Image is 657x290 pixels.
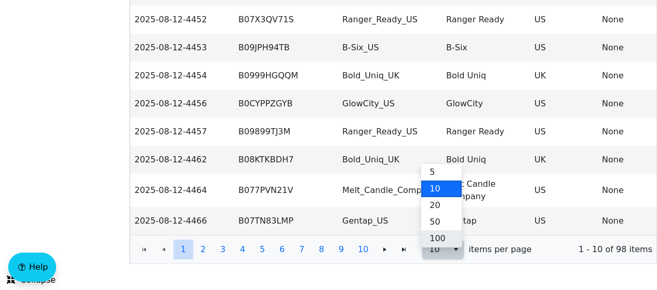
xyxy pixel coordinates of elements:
[130,146,234,174] td: 2025-08-12-4462
[394,240,414,259] button: Go to the last page
[130,118,234,146] td: 2025-08-12-4457
[234,6,338,34] td: B07X3QV71S
[234,62,338,90] td: B0999HGQQM
[530,6,598,34] td: US
[272,240,292,259] button: Page 6
[442,174,530,207] td: Melt Candle Company
[130,207,234,235] td: 2025-08-12-4466
[299,243,304,256] span: 7
[339,243,344,256] span: 9
[430,166,435,178] span: 5
[530,146,598,174] td: UK
[193,240,213,259] button: Page 2
[442,6,530,34] td: Ranger Ready
[173,240,193,259] button: Page 1
[319,243,324,256] span: 8
[233,240,252,259] button: Page 4
[234,207,338,235] td: B07TN83LMP
[530,62,598,90] td: UK
[530,34,598,62] td: US
[130,174,234,207] td: 2025-08-12-4464
[430,199,440,212] span: 20
[234,118,338,146] td: B09899TJ3M
[7,274,56,286] span: Collapse
[338,207,442,235] td: Gentap_US
[181,243,186,256] span: 1
[442,62,530,90] td: Bold Uniq
[430,232,446,245] span: 100
[8,253,56,282] button: Help floatingactionbutton
[260,243,265,256] span: 5
[130,235,656,264] div: Page 1 of 10
[338,174,442,207] td: Melt_Candle_Company_US
[468,243,531,256] span: items per page
[200,243,206,256] span: 2
[338,90,442,118] td: GlowCity_US
[338,62,442,90] td: Bold_Uniq_UK
[130,62,234,90] td: 2025-08-12-4454
[429,243,442,256] span: 10
[292,240,312,259] button: Page 7
[442,146,530,174] td: Bold Uniq
[442,34,530,62] td: B-Six
[351,240,375,259] button: Page 10
[213,240,233,259] button: Page 3
[29,261,48,273] span: Help
[430,183,440,195] span: 10
[331,240,351,259] button: Page 9
[338,6,442,34] td: Ranger_Ready_US
[130,34,234,62] td: 2025-08-12-4453
[442,118,530,146] td: Ranger Ready
[234,146,338,174] td: B08KTKBDH7
[130,6,234,34] td: 2025-08-12-4452
[338,118,442,146] td: Ranger_Ready_US
[240,243,245,256] span: 4
[530,207,598,235] td: US
[312,240,331,259] button: Page 8
[530,118,598,146] td: US
[130,90,234,118] td: 2025-08-12-4456
[220,243,225,256] span: 3
[442,207,530,235] td: Gentap
[234,174,338,207] td: B077PVN21V
[358,243,368,256] span: 10
[530,174,598,207] td: US
[540,243,652,256] span: 1 - 10 of 98 items
[234,34,338,62] td: B09JPH94TB
[234,90,338,118] td: B0CYPPZGYB
[279,243,285,256] span: 6
[430,216,440,228] span: 50
[375,240,395,259] button: Go to the next page
[530,90,598,118] td: US
[252,240,272,259] button: Page 5
[338,34,442,62] td: B-Six_US
[448,240,463,259] button: select
[338,146,442,174] td: Bold_Uniq_UK
[422,240,464,259] span: Page size
[442,90,530,118] td: GlowCity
